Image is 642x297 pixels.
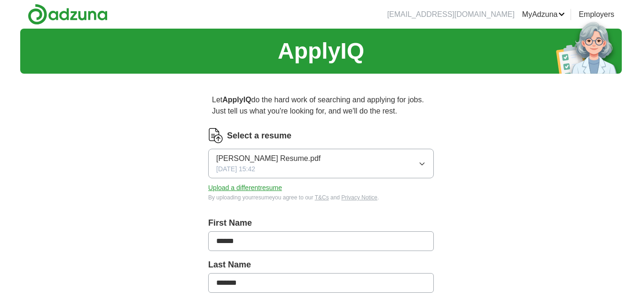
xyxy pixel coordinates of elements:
a: MyAdzuna [522,9,565,20]
img: CV Icon [208,128,223,143]
button: [PERSON_NAME] Resume.pdf[DATE] 15:42 [208,149,434,178]
span: [PERSON_NAME] Resume.pdf [216,153,321,164]
label: First Name [208,217,434,229]
button: Upload a differentresume [208,183,282,193]
a: Privacy Notice [341,194,377,201]
span: [DATE] 15:42 [216,164,255,174]
a: T&Cs [315,194,329,201]
label: Last Name [208,259,434,271]
img: Adzuna logo [28,4,108,25]
label: Select a resume [227,129,291,142]
p: Let do the hard work of searching and applying for jobs. Just tell us what you're looking for, an... [208,91,434,121]
li: [EMAIL_ADDRESS][DOMAIN_NAME] [387,9,515,20]
div: By uploading your resume you agree to our and . [208,193,434,202]
a: Employers [579,9,614,20]
strong: ApplyIQ [222,96,251,104]
h1: ApplyIQ [278,34,364,68]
